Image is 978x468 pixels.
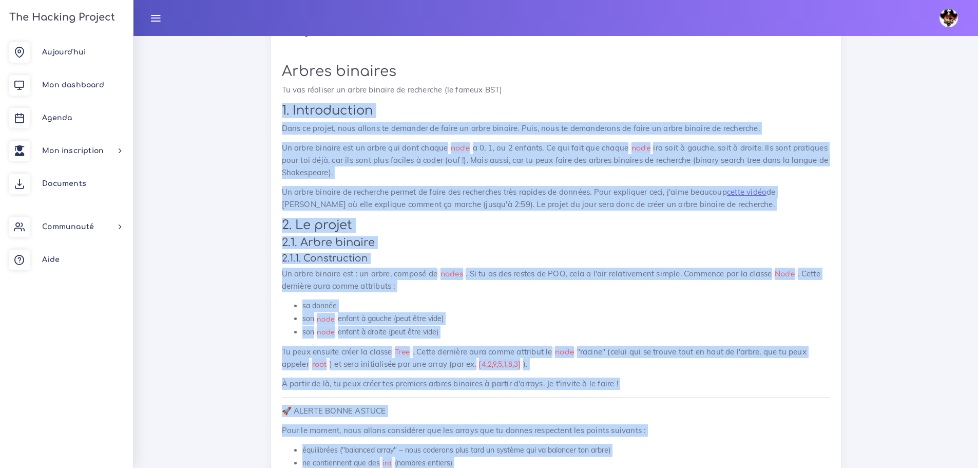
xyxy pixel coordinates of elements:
[282,63,830,81] h1: Arbres binaires
[309,359,330,370] code: root
[437,269,466,279] code: nodes
[314,327,338,338] code: node
[42,81,104,89] span: Mon dashboard
[939,9,958,27] img: avatar
[282,346,830,370] p: Tu peux ensuite créer la classe . Cette dernière aura comme attribut le "racine" (celui qui se tr...
[42,223,94,231] span: Communauté
[392,347,413,358] code: Tree
[282,405,830,417] p: 🚀 ALERTE BONNE ASTUCE
[448,143,473,154] code: node
[42,256,60,264] span: Aide
[42,48,86,56] span: Aujourd'hui
[314,314,338,325] code: node
[282,84,830,96] p: Tu vas réaliser un arbre binaire de recherche (le fameux BST)
[282,218,830,233] h2: 2. Le projet
[42,147,104,155] span: Mon inscription
[302,299,830,312] li: sa donnée
[552,347,577,358] code: node
[282,378,830,390] p: À partir de là, tu peux créer tes premiers arbres binaires à partir d'arrays. Je t'invite à le fa...
[282,236,830,249] h3: 2.1. Arbre binaire
[282,142,830,179] p: Un arbre binaire est un arbre qui dont chaque a 0, 1, ou 2 enfants. Ce qui fait que chaque ira so...
[282,122,830,135] p: Dans ce projet, nous allons te demander de faire un arbre binaire. Puis, nous te demanderons de f...
[282,253,830,264] h4: 2.1.1. Construction
[42,180,86,188] span: Documents
[628,143,653,154] code: node
[302,326,830,339] li: son enfant à droite (peut être vide)
[282,424,830,437] p: Pour le moment, nous allons considérer que les arrays que tu donnes respectent les points suivants :
[476,359,523,370] code: [4,2,9,5,1,8,3]
[302,312,830,325] li: son enfant à gauche (peut être vide)
[727,187,766,197] a: cette vidéo
[772,269,798,279] code: Node
[302,444,830,457] li: équilibrées ("balanced array" − nous coderons plus tard un système qui va balancer ton arbre)
[282,186,830,211] p: Un arbre binaire de recherche permet de faire des recherches très rapides de données. Pour expliq...
[6,12,115,23] h3: The Hacking Project
[282,103,830,118] h2: 1. Introduction
[282,268,830,292] p: Un arbre binaire est : un arbre, composé de . Si tu as des restes de POO, cela a l'air relativeme...
[42,114,72,122] span: Agenda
